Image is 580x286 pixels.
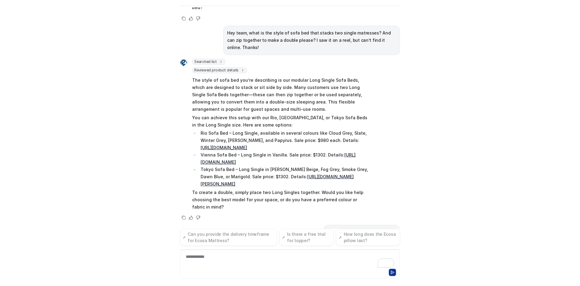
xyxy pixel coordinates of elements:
[180,59,187,66] img: Widget
[279,229,333,246] button: Is there a free trial for topper?
[201,145,247,150] a: [URL][DOMAIN_NAME]
[199,130,369,151] li: Rio Sofa Bed – Long Single, available in several colours like Cloud Grey, Slate, Winter Grey, [PE...
[199,151,369,166] li: Vienna Sofa Bed – Long Single in Vanilla. Sale price: $1302. Details:
[199,166,369,188] li: Tokyo Sofa Bed – Long Single in [PERSON_NAME] Beige, Fog Grey, Smoke Grey, Dawn Blue, or Marigold...
[192,67,247,73] span: Reviewed product details
[336,229,400,246] button: How long does the Ecosa pillow last?
[227,29,396,51] p: Hey team, what is the style of sofa bed that stacks two single matresses? And can zip together to...
[180,229,277,246] button: Can you provide the delivery timeframe for Ecosa Mattress?
[192,77,369,113] p: The style of sofa bed you’re describing is our modular Long Single Sofa Beds, which are designed ...
[182,254,398,268] div: To enrich screen reader interactions, please activate Accessibility in Grammarly extension settings
[192,189,369,211] p: To create a double, simply place two Long Singles together. Would you like help choosing the best...
[192,59,225,65] span: Searched list
[192,114,369,129] p: You can achieve this setup with our Rio, [GEOGRAPHIC_DATA], or Tokyo Sofa Beds in the Long Single...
